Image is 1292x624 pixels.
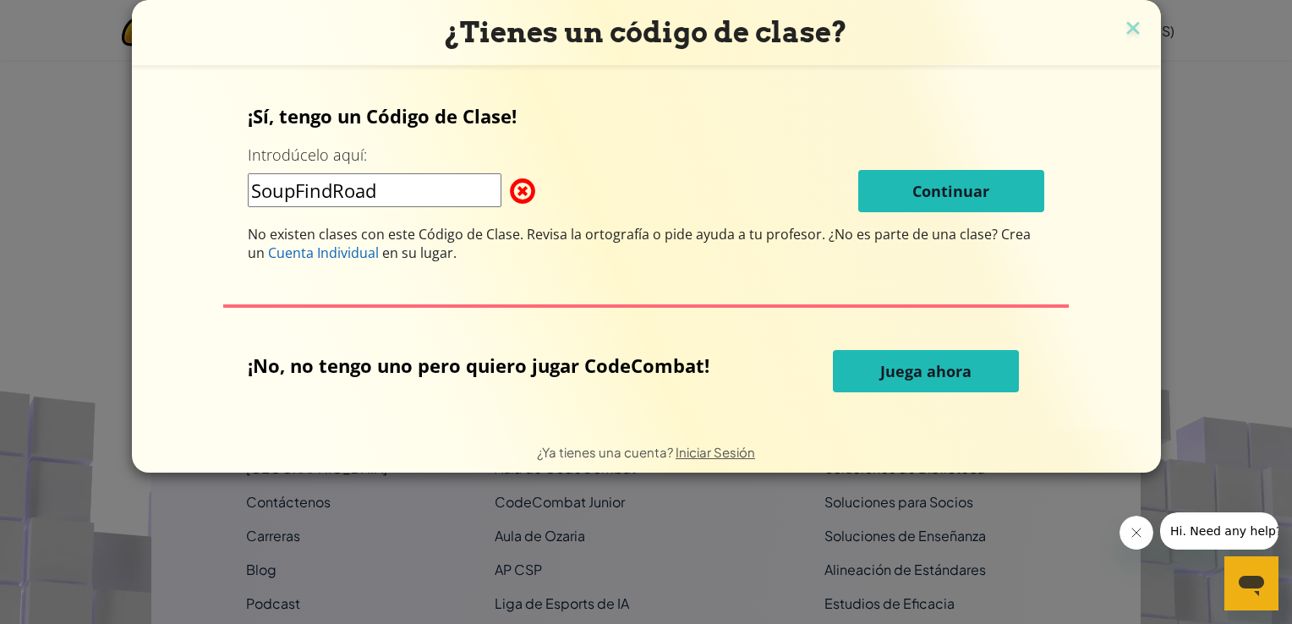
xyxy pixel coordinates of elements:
[379,244,457,262] span: en su lugar.
[268,244,379,262] span: Cuenta Individual
[880,361,972,381] span: Juega ahora
[912,181,989,201] span: Continuar
[248,225,829,244] span: No existen clases con este Código de Clase. Revisa la ortografía o pide ayuda a tu profesor.
[1160,512,1278,550] iframe: Mensaje de la compañía
[1122,17,1144,42] img: close icon
[445,15,847,49] span: ¿Tienes un código de clase?
[676,444,755,460] a: Iniciar Sesión
[858,170,1044,212] button: Continuar
[537,444,676,460] span: ¿Ya tienes una cuenta?
[248,103,1044,129] p: ¡Sí, tengo un Código de Clase!
[248,225,1031,262] span: ¿No es parte de una clase? Crea un
[248,145,367,166] label: Introdúcelo aquí:
[1120,516,1153,550] iframe: Cerrar mensaje
[10,12,122,25] span: Hi. Need any help?
[833,350,1019,392] button: Juega ahora
[1224,556,1278,610] iframe: Botón para iniciar la ventana de mensajería
[248,353,722,378] p: ¡No, no tengo uno pero quiero jugar CodeCombat!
